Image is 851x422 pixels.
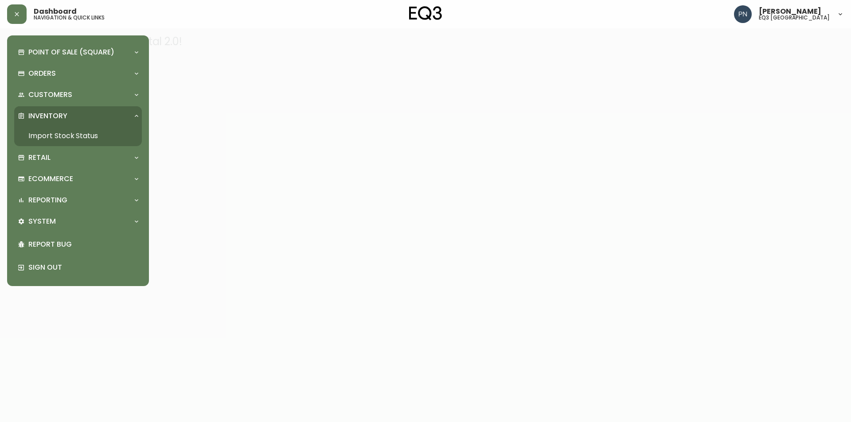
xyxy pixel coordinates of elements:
[28,217,56,226] p: System
[34,8,77,15] span: Dashboard
[14,43,142,62] div: Point of Sale (Square)
[28,111,67,121] p: Inventory
[28,174,73,184] p: Ecommerce
[28,240,138,249] p: Report Bug
[14,148,142,167] div: Retail
[14,190,142,210] div: Reporting
[14,212,142,231] div: System
[14,169,142,189] div: Ecommerce
[14,256,142,279] div: Sign Out
[28,195,67,205] p: Reporting
[28,153,51,163] p: Retail
[14,233,142,256] div: Report Bug
[14,85,142,105] div: Customers
[28,69,56,78] p: Orders
[409,6,442,20] img: logo
[28,90,72,100] p: Customers
[14,64,142,83] div: Orders
[28,263,138,272] p: Sign Out
[759,15,830,20] h5: eq3 [GEOGRAPHIC_DATA]
[734,5,752,23] img: 496f1288aca128e282dab2021d4f4334
[34,15,105,20] h5: navigation & quick links
[759,8,821,15] span: [PERSON_NAME]
[14,126,142,146] a: Import Stock Status
[28,47,114,57] p: Point of Sale (Square)
[14,106,142,126] div: Inventory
